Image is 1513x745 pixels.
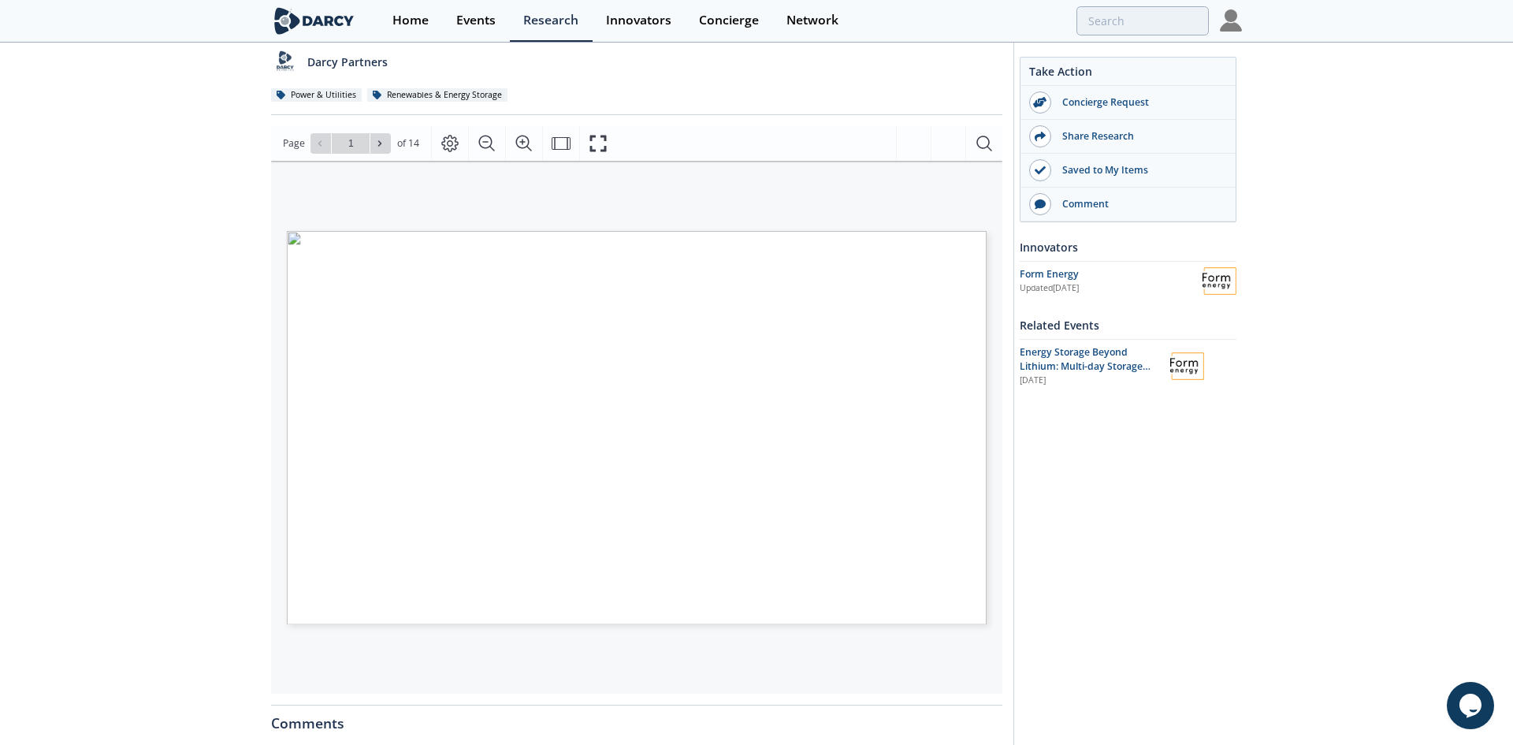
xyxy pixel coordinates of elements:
[1020,374,1159,387] div: [DATE]
[367,88,507,102] div: Renewables & Energy Storage
[786,14,838,27] div: Network
[271,706,1002,731] div: Comments
[1020,282,1203,295] div: Updated [DATE]
[606,14,671,27] div: Innovators
[1051,163,1228,177] div: Saved to My Items
[699,14,759,27] div: Concierge
[1447,682,1497,729] iframe: chat widget
[1076,6,1209,35] input: Advanced Search
[1020,345,1236,387] a: Energy Storage Beyond Lithium: Multi-day Storage with Form Energy [DATE] Form Energy
[523,14,578,27] div: Research
[307,54,388,70] p: Darcy Partners
[1203,267,1236,295] img: Form Energy
[1020,63,1236,86] div: Take Action
[1170,352,1204,380] img: Form Energy
[456,14,496,27] div: Events
[1020,233,1236,261] div: Innovators
[1051,95,1228,110] div: Concierge Request
[1220,9,1242,32] img: Profile
[271,7,357,35] img: logo-wide.svg
[1020,267,1236,295] a: Form Energy Updated[DATE] Form Energy
[1051,197,1228,211] div: Comment
[1020,345,1151,388] span: Energy Storage Beyond Lithium: Multi-day Storage with Form Energy
[271,88,362,102] div: Power & Utilities
[1051,129,1228,143] div: Share Research
[1020,267,1203,281] div: Form Energy
[1020,311,1236,339] div: Related Events
[392,14,429,27] div: Home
